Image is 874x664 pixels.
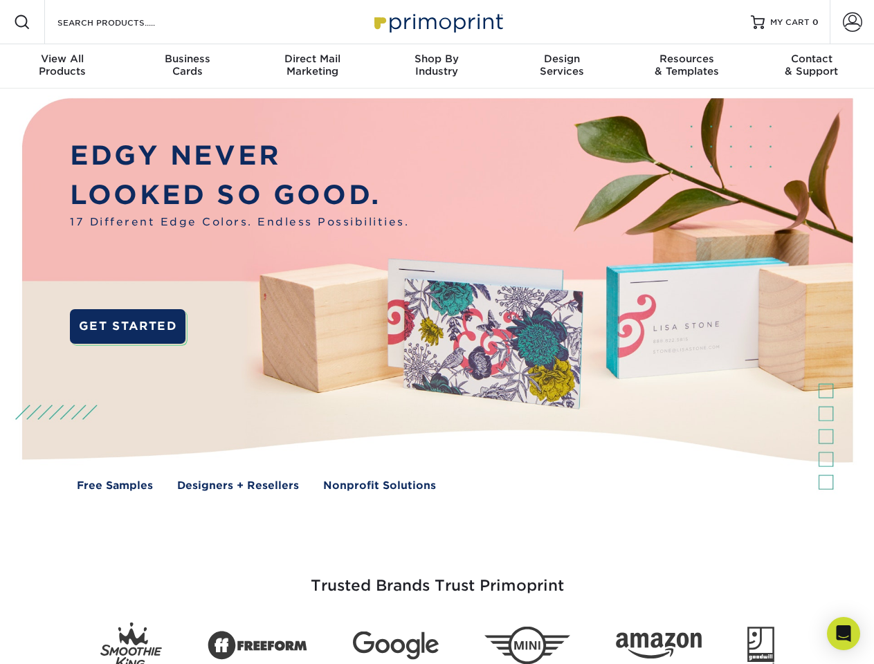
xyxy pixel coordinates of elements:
div: Services [500,53,624,77]
a: GET STARTED [70,309,185,344]
span: Shop By [374,53,499,65]
span: Direct Mail [250,53,374,65]
span: Resources [624,53,749,65]
div: & Templates [624,53,749,77]
a: Shop ByIndustry [374,44,499,89]
span: 17 Different Edge Colors. Endless Possibilities. [70,214,409,230]
div: Marketing [250,53,374,77]
span: Business [125,53,249,65]
a: Nonprofit Solutions [323,478,436,494]
a: Free Samples [77,478,153,494]
div: Cards [125,53,249,77]
img: Primoprint [368,7,507,37]
a: Contact& Support [749,44,874,89]
a: Direct MailMarketing [250,44,374,89]
span: MY CART [770,17,810,28]
iframe: Google Customer Reviews [3,622,118,659]
input: SEARCH PRODUCTS..... [56,14,191,30]
a: Resources& Templates [624,44,749,89]
img: Amazon [616,633,702,659]
a: BusinessCards [125,44,249,89]
span: Design [500,53,624,65]
a: Designers + Resellers [177,478,299,494]
div: Industry [374,53,499,77]
p: EDGY NEVER [70,136,409,176]
span: 0 [812,17,819,27]
h3: Trusted Brands Trust Primoprint [33,544,842,611]
div: Open Intercom Messenger [827,617,860,650]
a: DesignServices [500,44,624,89]
img: Goodwill [747,627,774,664]
span: Contact [749,53,874,65]
div: & Support [749,53,874,77]
img: Google [353,631,439,660]
p: LOOKED SO GOOD. [70,176,409,215]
